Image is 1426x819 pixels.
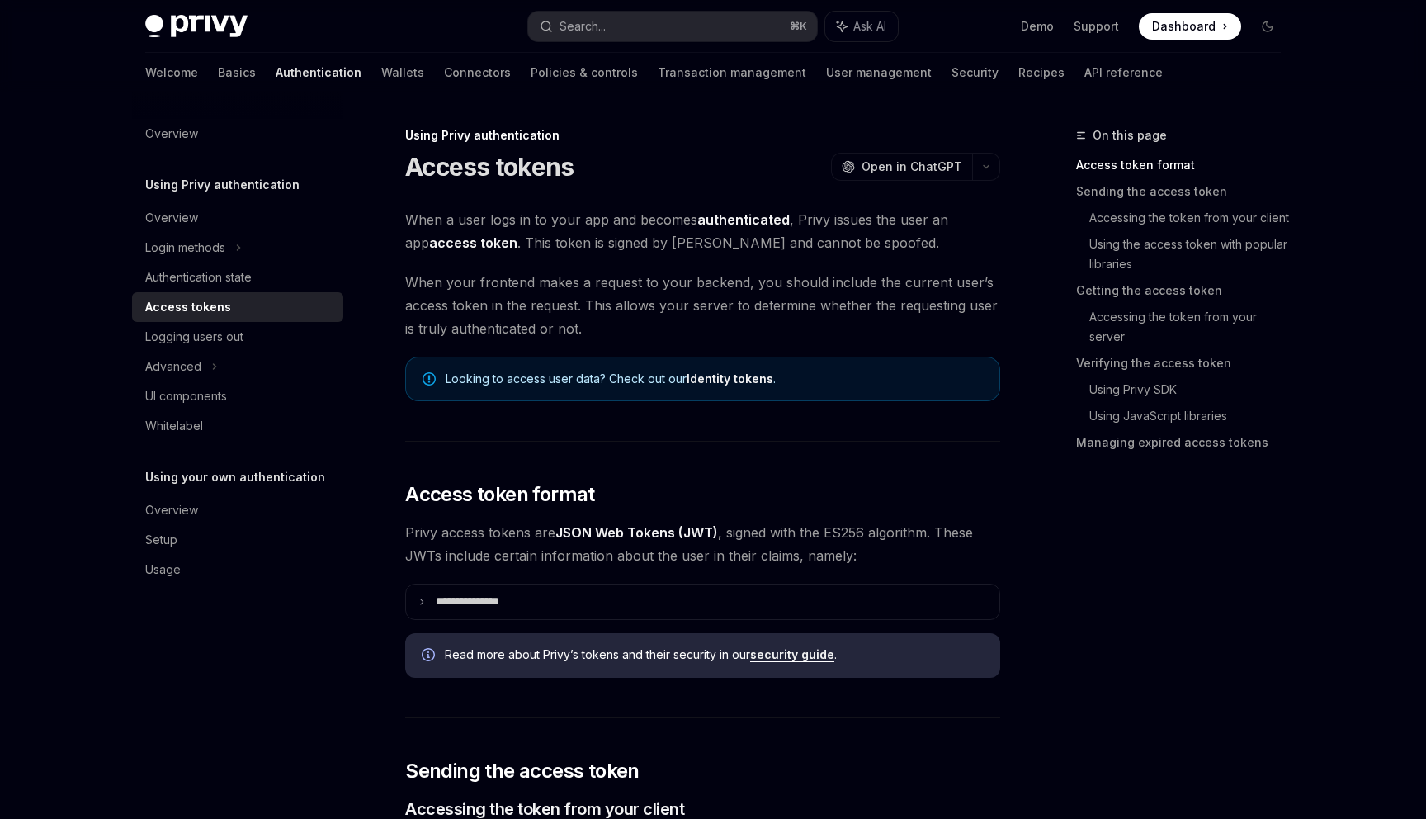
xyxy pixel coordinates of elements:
[132,119,343,149] a: Overview
[531,53,638,92] a: Policies & controls
[528,12,817,41] button: Search...⌘K
[445,646,984,663] span: Read more about Privy’s tokens and their security in our .
[405,152,574,182] h1: Access tokens
[145,208,198,228] div: Overview
[218,53,256,92] a: Basics
[1076,152,1294,178] a: Access token format
[405,127,1000,144] div: Using Privy authentication
[145,297,231,317] div: Access tokens
[1093,125,1167,145] span: On this page
[422,648,438,665] svg: Info
[1254,13,1281,40] button: Toggle dark mode
[658,53,806,92] a: Transaction management
[132,381,343,411] a: UI components
[853,18,886,35] span: Ask AI
[145,124,198,144] div: Overview
[145,238,225,258] div: Login methods
[1076,350,1294,376] a: Verifying the access token
[1089,304,1294,350] a: Accessing the token from your server
[1152,18,1216,35] span: Dashboard
[145,15,248,38] img: dark logo
[826,53,932,92] a: User management
[1089,205,1294,231] a: Accessing the token from your client
[1074,18,1119,35] a: Support
[697,211,790,228] strong: authenticated
[444,53,511,92] a: Connectors
[132,525,343,555] a: Setup
[1076,429,1294,456] a: Managing expired access tokens
[951,53,999,92] a: Security
[750,647,834,662] a: security guide
[405,521,1000,567] span: Privy access tokens are , signed with the ES256 algorithm. These JWTs include certain information...
[405,481,595,508] span: Access token format
[560,17,606,36] div: Search...
[145,560,181,580] div: Usage
[687,372,773,386] a: Identity tokens
[423,372,436,386] svg: Note
[145,267,252,287] div: Authentication state
[825,12,898,41] button: Ask AI
[1139,13,1241,40] a: Dashboard
[132,411,343,441] a: Whitelabel
[429,234,517,251] strong: access token
[405,758,640,784] span: Sending the access token
[1018,53,1065,92] a: Recipes
[145,416,203,436] div: Whitelabel
[381,53,424,92] a: Wallets
[145,175,300,195] h5: Using Privy authentication
[446,371,983,387] span: Looking to access user data? Check out our .
[132,322,343,352] a: Logging users out
[405,208,1000,254] span: When a user logs in to your app and becomes , Privy issues the user an app . This token is signed...
[555,524,718,542] a: JSON Web Tokens (JWT)
[145,530,177,550] div: Setup
[276,53,361,92] a: Authentication
[132,292,343,322] a: Access tokens
[145,500,198,520] div: Overview
[132,555,343,585] a: Usage
[132,203,343,233] a: Overview
[145,357,201,376] div: Advanced
[1021,18,1054,35] a: Demo
[1076,178,1294,205] a: Sending the access token
[132,263,343,292] a: Authentication state
[831,153,972,181] button: Open in ChatGPT
[1089,376,1294,403] a: Using Privy SDK
[862,159,962,175] span: Open in ChatGPT
[790,20,807,33] span: ⌘ K
[1089,231,1294,277] a: Using the access token with popular libraries
[145,467,325,487] h5: Using your own authentication
[132,495,343,525] a: Overview
[145,386,227,406] div: UI components
[1076,277,1294,304] a: Getting the access token
[145,327,243,347] div: Logging users out
[145,53,198,92] a: Welcome
[405,271,1000,340] span: When your frontend makes a request to your backend, you should include the current user’s access ...
[1089,403,1294,429] a: Using JavaScript libraries
[1084,53,1163,92] a: API reference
